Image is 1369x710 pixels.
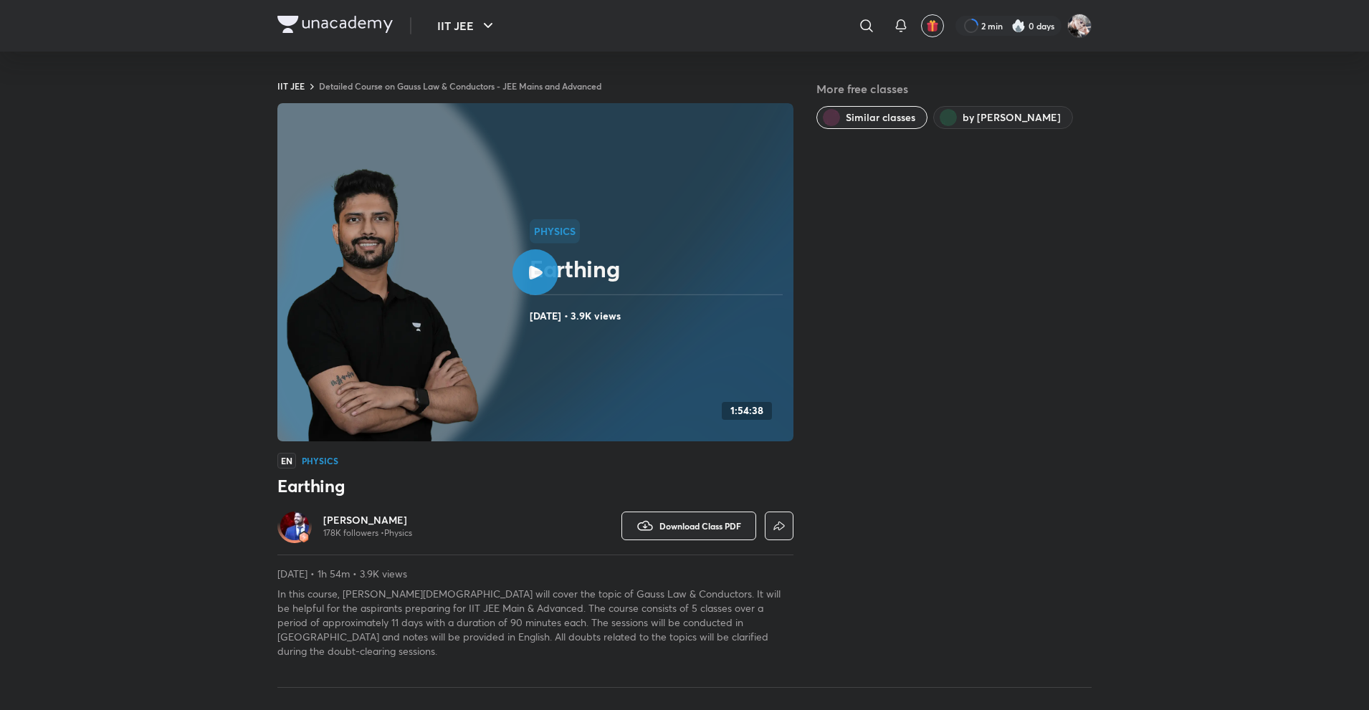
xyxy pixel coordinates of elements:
[921,14,944,37] button: avatar
[429,11,505,40] button: IIT JEE
[816,106,927,129] button: Similar classes
[621,512,756,540] button: Download Class PDF
[926,19,939,32] img: avatar
[323,513,412,527] a: [PERSON_NAME]
[319,80,601,92] a: Detailed Course on Gauss Law & Conductors - JEE Mains and Advanced
[299,532,309,542] img: badge
[730,405,763,417] h4: 1:54:38
[1067,14,1092,38] img: Navin Raj
[277,567,793,581] p: [DATE] • 1h 54m • 3.9K views
[277,16,393,33] img: Company Logo
[277,474,793,497] h3: Earthing
[530,254,788,283] h2: Earthing
[323,527,412,539] p: 178K followers • Physics
[277,509,312,543] a: Avatarbadge
[277,453,296,469] span: EN
[963,110,1061,125] span: by Prateek Jain
[280,512,309,540] img: Avatar
[846,110,915,125] span: Similar classes
[816,80,1092,97] h5: More free classes
[530,307,788,325] h4: [DATE] • 3.9K views
[659,520,741,532] span: Download Class PDF
[1011,19,1026,33] img: streak
[277,16,393,37] a: Company Logo
[277,587,793,658] p: In this course, [PERSON_NAME][DEMOGRAPHIC_DATA] will cover the topic of Gauss Law & Conductors. I...
[277,80,305,92] a: IIT JEE
[302,456,338,465] h4: Physics
[933,106,1073,129] button: by Prateek Jain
